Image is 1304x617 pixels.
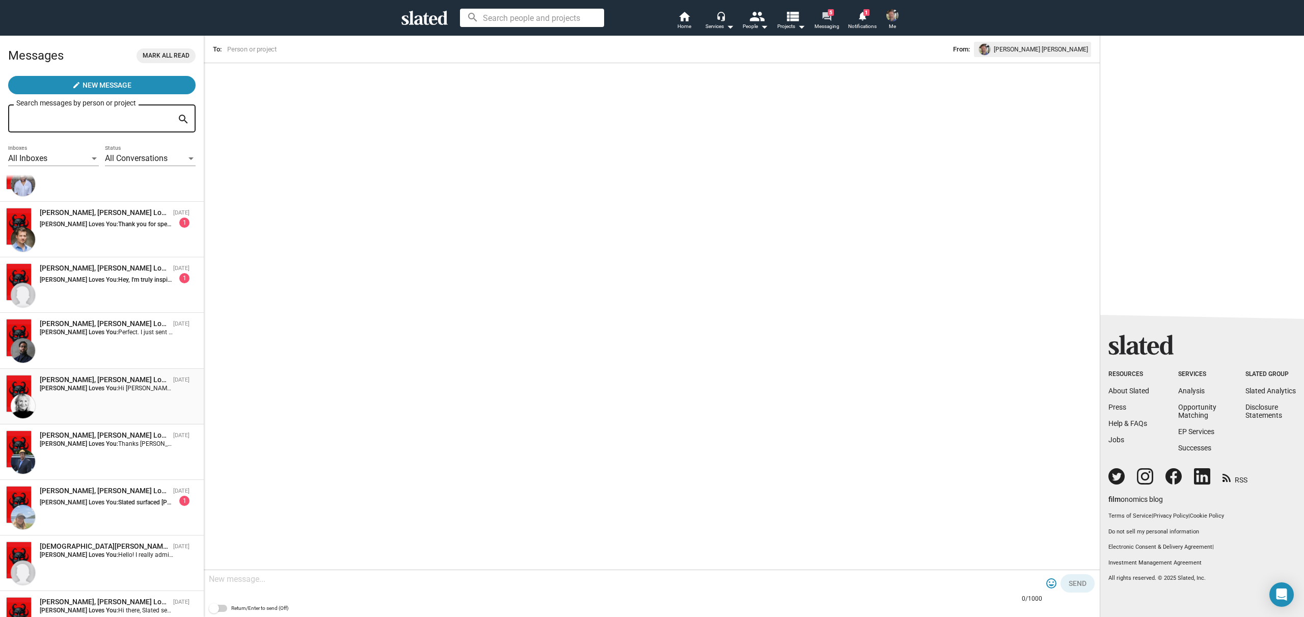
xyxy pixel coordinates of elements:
[213,45,222,53] span: To:
[1108,513,1152,519] a: Terms of Service
[1245,387,1296,395] a: Slated Analytics
[173,320,189,327] time: [DATE]
[173,377,189,383] time: [DATE]
[1108,370,1149,379] div: Resources
[749,9,764,23] mat-icon: people
[1212,544,1214,550] span: |
[118,499,593,506] span: Slated surfaced [PERSON_NAME] Loves You as a match for my Director interest. I would love to shar...
[173,543,189,550] time: [DATE]
[1190,513,1224,519] a: Cookie Policy
[8,76,196,94] button: New Message
[1153,513,1188,519] a: Privacy Policy
[848,20,877,33] span: Notifications
[758,20,770,33] mat-icon: arrow_drop_down
[231,602,288,614] span: Return/Enter to send (Off)
[40,221,118,228] strong: [PERSON_NAME] Loves You:
[40,263,169,273] div: Kate Winter, Kali Loves You
[738,10,773,33] button: People
[173,432,189,439] time: [DATE]
[40,607,118,614] strong: [PERSON_NAME] Loves You:
[179,273,189,283] div: 1
[785,9,800,23] mat-icon: view_list
[83,76,131,94] span: New Message
[1108,575,1296,582] p: All rights reserved. © 2025 Slated, Inc.
[7,319,31,356] img: Kali Loves You
[118,276,1265,283] span: Hey, I'm truly inspired by your project and eager to support it however I can. While I'm unable t...
[678,10,690,22] mat-icon: home
[11,283,35,307] img: Kate Winter
[773,10,809,33] button: Projects
[724,20,736,33] mat-icon: arrow_drop_down
[889,20,896,33] span: Me
[173,488,189,494] time: [DATE]
[40,499,118,506] strong: [PERSON_NAME] Loves You:
[118,607,733,614] span: Hi there, Slated sent me your project [PERSON_NAME] Loves You for my Director interest and it def...
[137,48,196,63] button: Mark all read
[40,440,118,447] strong: [PERSON_NAME] Loves You:
[7,431,31,467] img: Kali Loves You
[814,20,839,33] span: Messaging
[40,542,169,551] div: Muhammad Albany, Kali Loves You
[1022,595,1042,603] mat-hint: 0/1000
[40,551,118,558] strong: [PERSON_NAME] Loves You:
[7,375,31,412] img: Kali Loves You
[118,440,575,447] span: Thanks [PERSON_NAME]. I'm on the [GEOGRAPHIC_DATA] ([US_STATE]). Would 8 AM or 9 AM Pacific work ...
[1108,419,1147,427] a: Help & FAQs
[72,81,80,89] mat-icon: create
[743,20,768,33] div: People
[1188,513,1190,519] span: |
[40,208,169,218] div: Rob Oldfield, Kali Loves You
[1178,427,1214,436] a: EP Services
[1152,513,1153,519] span: |
[40,486,169,496] div: Melissa Eidson, Kali Loves You
[809,10,845,33] a: 5Messaging
[857,11,867,20] mat-icon: notifications
[828,9,834,16] span: 5
[1245,370,1296,379] div: Slated Group
[777,20,805,33] span: Projects
[11,505,35,529] img: Melissa Eidson
[886,9,899,21] img: Aaron Thomas Nelson
[1108,436,1124,444] a: Jobs
[1245,403,1282,419] a: DisclosureStatements
[173,209,189,216] time: [DATE]
[863,9,870,16] span: 1
[11,560,35,585] img: Muhammad Albany
[1108,403,1126,411] a: Press
[1269,582,1294,607] div: Open Intercom Messenger
[7,264,31,300] img: Kali Loves You
[1045,577,1057,589] mat-icon: tag_faces
[822,11,831,21] mat-icon: forum
[1108,495,1121,503] span: film
[40,431,169,440] div: Ken mandeville, Kali Loves You
[8,153,47,163] span: All Inboxes
[105,153,168,163] span: All Conversations
[11,338,35,363] img: Poya Shohani
[11,227,35,252] img: Rob Oldfield
[1178,403,1216,419] a: OpportunityMatching
[1069,574,1086,593] span: Send
[143,50,189,61] span: Mark all read
[1061,574,1095,593] button: Send
[7,208,31,245] img: Kali Loves You
[118,221,463,228] span: Thank you for spending the time to get back to me. Good luck with the financial stuff. And I hope...
[40,276,118,283] strong: [PERSON_NAME] Loves You:
[118,385,317,392] span: Hi [PERSON_NAME], I just sent everything over. Thanks! [PERSON_NAME]
[40,385,118,392] strong: [PERSON_NAME] Loves You:
[11,449,35,474] img: Ken mandeville
[179,496,189,506] div: 1
[666,10,702,33] a: Home
[702,10,738,33] button: Services
[40,319,169,329] div: Poya Shohani, Kali Loves You
[845,10,880,33] a: 1Notifications
[1108,387,1149,395] a: About Slated
[177,112,189,127] mat-icon: search
[40,329,118,336] strong: [PERSON_NAME] Loves You:
[705,20,734,33] div: Services
[795,20,807,33] mat-icon: arrow_drop_down
[1178,444,1211,452] a: Successes
[40,597,169,607] div: Alistair Reid, Kali Loves You
[118,329,357,336] span: Perfect. I just sent the deck, script, Slated financial analysis, and director noms/awards.
[8,43,64,68] h2: Messages
[7,542,31,578] img: Kali Loves You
